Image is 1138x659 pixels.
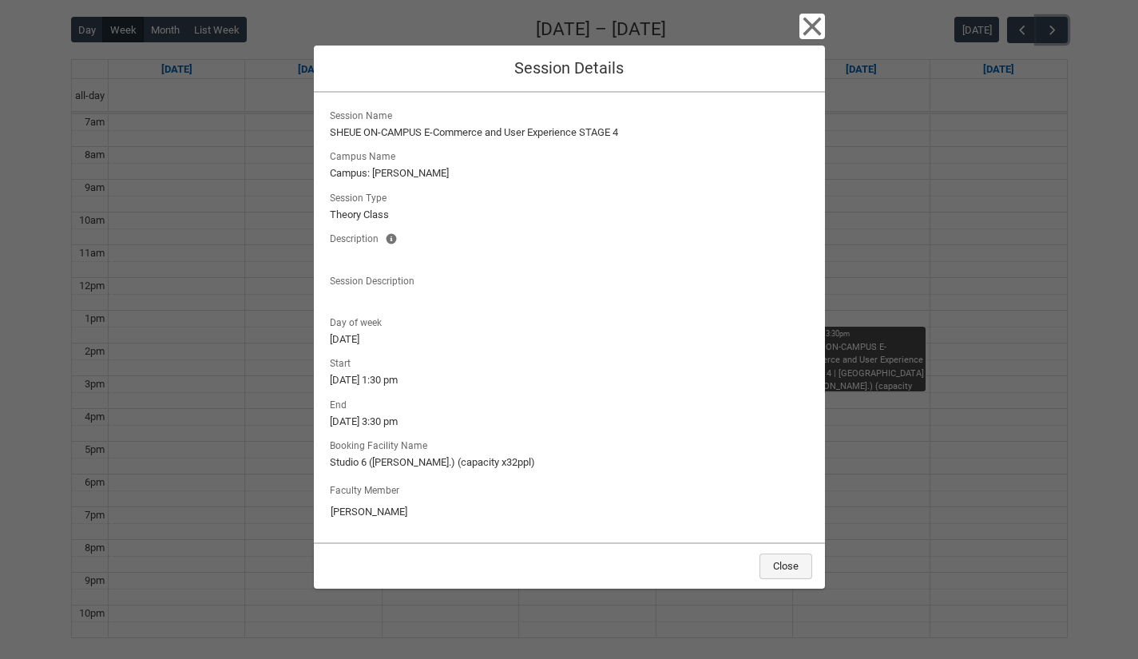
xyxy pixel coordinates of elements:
[330,165,809,181] lightning-formatted-text: Campus: [PERSON_NAME]
[759,554,812,579] button: Close
[330,188,393,205] span: Session Type
[330,435,434,453] span: Booking Facility Name
[330,105,398,123] span: Session Name
[330,207,809,223] lightning-formatted-text: Theory Class
[330,353,357,371] span: Start
[330,271,421,288] span: Session Description
[330,372,809,388] lightning-formatted-text: [DATE] 1:30 pm
[330,455,809,470] lightning-formatted-text: Studio 6 ([PERSON_NAME].) (capacity x32ppl)
[330,395,353,412] span: End
[799,14,825,39] button: Close
[330,414,809,430] lightning-formatted-text: [DATE] 3:30 pm
[330,228,385,246] span: Description
[514,58,624,77] span: Session Details
[330,331,809,347] lightning-formatted-text: [DATE]
[330,312,388,330] span: Day of week
[330,125,809,141] lightning-formatted-text: SHEUE ON-CAMPUS E-Commerce and User Experience STAGE 4
[330,146,402,164] span: Campus Name
[330,480,406,498] label: Faculty Member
